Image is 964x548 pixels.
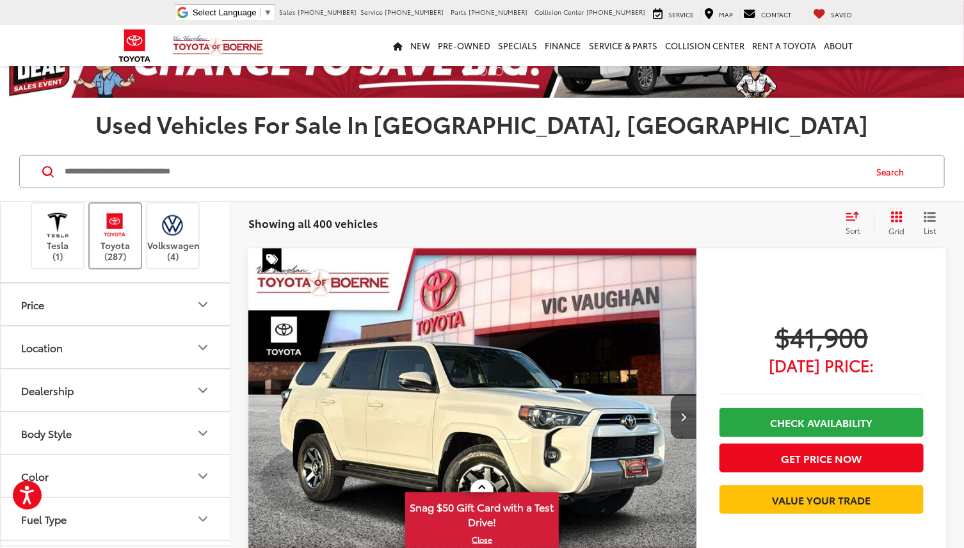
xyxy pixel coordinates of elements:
button: ColorColor [1,455,231,497]
div: Body Style [21,427,72,439]
div: Color [21,470,49,482]
span: Snag $50 Gift Card with a Test Drive! [406,494,558,533]
span: [PHONE_NUMBER] [385,7,444,17]
span: Sort [846,225,860,236]
span: Service [668,10,694,19]
span: [DATE] Price: [719,359,924,371]
span: Map [719,10,733,19]
a: Check Availability [719,408,924,437]
span: Select Language [193,8,257,17]
button: PricePrice [1,284,231,325]
span: $41,900 [719,320,924,352]
input: Search by Make, Model, or Keyword [63,156,864,187]
span: ▼ [264,8,272,17]
button: DealershipDealership [1,369,231,411]
button: List View [914,211,946,236]
span: Service [360,7,383,17]
img: Vic Vaughan Toyota of Boerne in Boerne, TX) [155,210,190,240]
button: Grid View [874,211,914,236]
button: Search [864,156,922,188]
span: Special [262,248,282,273]
span: [PHONE_NUMBER] [298,7,357,17]
label: Volkswagen (4) [147,210,199,262]
a: New [406,25,434,66]
div: Location [195,340,211,355]
a: Rent a Toyota [748,25,820,66]
span: Saved [831,10,852,19]
span: Contact [761,10,791,19]
img: Toyota [111,25,159,67]
div: Location [21,341,63,353]
span: ​ [260,8,261,17]
span: Parts [451,7,467,17]
a: Finance [541,25,585,66]
a: My Saved Vehicles [810,7,855,20]
button: Body StyleBody Style [1,412,231,454]
button: Fuel TypeFuel Type [1,498,231,540]
div: Body Style [195,426,211,441]
button: LocationLocation [1,326,231,368]
label: Toyota (287) [90,210,141,262]
img: Vic Vaughan Toyota of Boerne in Boerne, TX) [40,210,75,240]
span: [PHONE_NUMBER] [469,7,527,17]
a: Service [650,7,697,20]
a: Contact [740,7,794,20]
a: Service & Parts: Opens in a new tab [585,25,661,66]
a: Collision Center [661,25,748,66]
span: Sales [279,7,296,17]
button: Next image [671,394,696,439]
div: Fuel Type [21,513,67,525]
button: Select sort value [839,211,874,236]
div: Price [21,298,44,310]
span: [PHONE_NUMBER] [586,7,645,17]
div: Price [195,297,211,312]
a: Value Your Trade [719,485,924,514]
a: Select Language​ [193,8,272,17]
div: Dealership [21,384,74,396]
div: Dealership [195,383,211,398]
a: Specials [494,25,541,66]
div: Fuel Type [195,512,211,527]
span: Collision Center [534,7,584,17]
a: Home [389,25,406,66]
img: Vic Vaughan Toyota of Boerne in Boerne, TX) [97,210,133,240]
button: Get Price Now [719,444,924,472]
span: List [924,225,936,236]
span: Showing all 400 vehicles [248,215,378,230]
img: Vic Vaughan Toyota of Boerne [172,35,264,57]
span: Grid [888,225,904,236]
a: About [820,25,856,66]
a: Map [701,7,736,20]
label: Tesla (1) [32,210,84,262]
div: Color [195,469,211,484]
a: Pre-Owned [434,25,494,66]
